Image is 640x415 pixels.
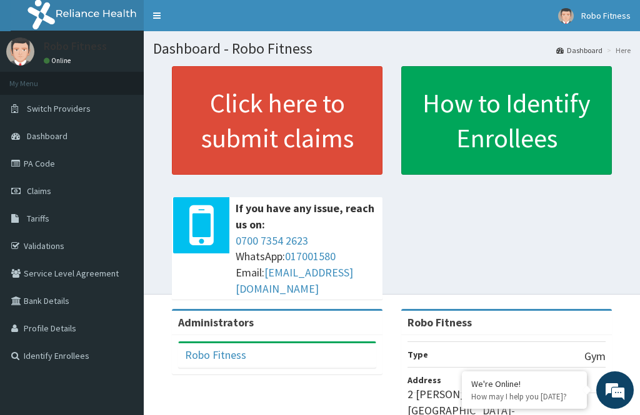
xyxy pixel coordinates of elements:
p: Robo Fitness [44,41,107,52]
span: Dashboard [27,130,67,142]
b: Type [407,349,428,360]
p: How may I help you today? [471,391,577,402]
li: Here [604,45,631,56]
span: Claims [27,185,51,197]
span: Tariffs [27,213,49,224]
img: User Image [558,8,574,24]
a: Dashboard [556,45,602,56]
div: We're Online! [471,378,577,389]
b: Administrators [178,315,254,330]
a: 0700 7354 2623 [236,233,308,248]
a: Robo Fitness [185,348,246,362]
span: Robo Fitness [581,10,631,21]
span: Switch Providers [27,103,91,114]
h1: Dashboard - Robo Fitness [153,41,631,57]
a: [EMAIL_ADDRESS][DOMAIN_NAME] [236,265,353,296]
strong: Robo Fitness [407,315,472,330]
p: Gym [584,348,606,364]
img: User Image [6,37,34,66]
a: Click here to submit claims [172,66,382,175]
a: 017001580 [285,249,336,263]
a: Online [44,56,74,65]
b: Address [407,374,441,386]
b: If you have any issue, reach us on: [236,201,374,232]
a: How to Identify Enrollees [401,66,612,175]
span: WhatsApp: Email: [236,233,376,297]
